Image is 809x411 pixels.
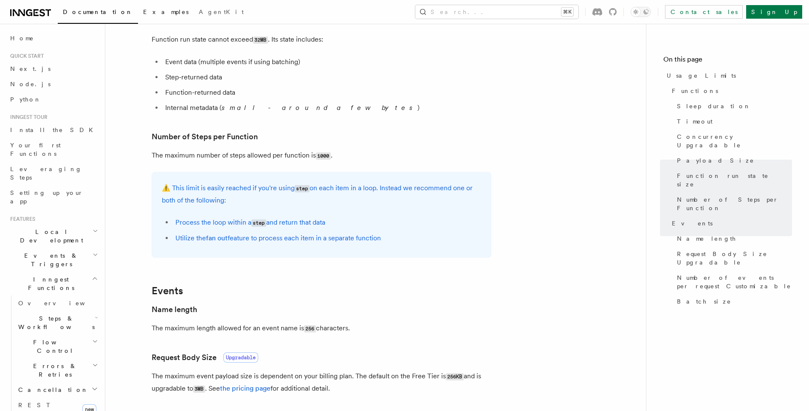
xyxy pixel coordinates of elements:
a: Events [152,285,183,297]
a: Overview [15,296,100,311]
li: Event data (multiple events if using batching) [163,56,491,68]
span: Steps & Workflows [15,314,95,331]
a: Number of events per request Customizable [674,270,792,294]
span: Function run state size [677,172,792,189]
p: ⚠️ This limit is easily reached if you're using on each item in a loop. Instead we recommend one ... [162,182,481,206]
p: Function run state cannot exceed . Its state includes: [152,34,491,46]
span: Setting up your app [10,189,83,205]
code: 32MB [253,37,268,44]
a: fan out [206,234,228,242]
a: Leveraging Steps [7,161,100,185]
span: Inngest Functions [7,275,92,292]
em: small - around a few bytes [222,104,417,112]
code: 3MB [193,386,205,393]
a: Number of Steps per Function [152,131,258,143]
button: Steps & Workflows [15,311,100,335]
span: Batch size [677,297,731,306]
span: Leveraging Steps [10,166,82,181]
span: Events & Triggers [7,251,93,268]
li: Step-returned data [163,71,491,83]
a: Request Body SizeUpgradable [152,352,258,363]
a: Concurrency Upgradable [674,129,792,153]
a: Node.js [7,76,100,92]
span: Number of events per request Customizable [677,273,792,290]
span: Install the SDK [10,127,98,133]
a: Request Body Size Upgradable [674,246,792,270]
span: Features [7,216,35,222]
a: Examples [138,3,194,23]
button: Search...⌘K [415,5,578,19]
span: Functions [672,87,718,95]
span: Documentation [63,8,133,15]
span: Name length [677,234,736,243]
code: step [295,185,310,192]
span: Events [672,219,713,228]
a: Name length [152,304,197,315]
code: 1000 [316,152,331,160]
span: Errors & Retries [15,362,92,379]
li: Internal metadata ( ) [163,102,491,114]
a: Your first Functions [7,138,100,161]
span: Upgradable [223,352,258,363]
span: Usage Limits [667,71,736,80]
span: Overview [18,300,106,307]
a: the pricing page [220,384,271,392]
a: Home [7,31,100,46]
a: Functions [668,83,792,99]
button: Cancellation [15,382,100,397]
span: Your first Functions [10,142,61,157]
button: Local Development [7,224,100,248]
button: Toggle dark mode [631,7,651,17]
p: The maximum number of steps allowed per function is . [152,149,491,162]
span: Number of Steps per Function [677,195,792,212]
span: Node.js [10,81,51,87]
code: 256KB [446,373,464,380]
button: Flow Control [15,335,100,358]
span: Cancellation [15,386,88,394]
a: Python [7,92,100,107]
span: Flow Control [15,338,92,355]
a: Usage Limits [663,68,792,83]
a: Next.js [7,61,100,76]
a: Payload Size [674,153,792,168]
code: step [251,220,266,227]
a: Timeout [674,114,792,129]
span: Sleep duration [677,102,751,110]
li: Function-returned data [163,87,491,99]
a: Sleep duration [674,99,792,114]
a: Name length [674,231,792,246]
button: Events & Triggers [7,248,100,272]
a: Contact sales [665,5,743,19]
code: 256 [304,325,316,332]
span: Quick start [7,53,44,59]
a: Number of Steps per Function [674,192,792,216]
a: AgentKit [194,3,249,23]
span: Inngest tour [7,114,48,121]
h4: On this page [663,54,792,68]
span: Next.js [10,65,51,72]
span: Python [10,96,41,103]
span: Request Body Size Upgradable [677,250,792,267]
a: Sign Up [746,5,802,19]
span: Local Development [7,228,93,245]
span: Concurrency Upgradable [677,132,792,149]
span: Payload Size [677,156,754,165]
span: Home [10,34,34,42]
button: Errors & Retries [15,358,100,382]
span: AgentKit [199,8,244,15]
a: Batch size [674,294,792,309]
a: Documentation [58,3,138,24]
span: Timeout [677,117,713,126]
a: Install the SDK [7,122,100,138]
span: Examples [143,8,189,15]
kbd: ⌘K [561,8,573,16]
p: The maximum length allowed for an event name is characters. [152,322,491,335]
a: Setting up your app [7,185,100,209]
p: The maximum event payload size is dependent on your billing plan. The default on the Free Tier is... [152,370,491,395]
a: Events [668,216,792,231]
li: Process the loop within a and return that data [173,217,481,229]
button: Inngest Functions [7,272,100,296]
a: Function run state size [674,168,792,192]
li: Utilize the feature to process each item in a separate function [173,232,481,244]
